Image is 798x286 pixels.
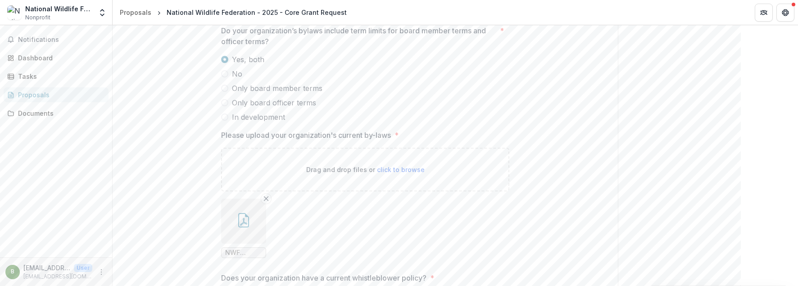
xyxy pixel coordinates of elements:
[74,264,92,272] p: User
[221,25,496,47] p: Do your organization’s bylaws include term limits for board member terms and officer terms?
[232,83,322,94] span: Only board member terms
[306,165,425,174] p: Drag and drop files or
[776,4,794,22] button: Get Help
[232,68,242,79] span: No
[18,90,101,100] div: Proposals
[96,4,109,22] button: Open entity switcher
[96,267,107,277] button: More
[120,8,151,17] div: Proposals
[4,87,109,102] a: Proposals
[4,69,109,84] a: Tasks
[4,50,109,65] a: Dashboard
[755,4,773,22] button: Partners
[4,106,109,121] a: Documents
[232,97,316,108] span: Only board officer terms
[23,263,70,272] p: [EMAIL_ADDRESS][DOMAIN_NAME]
[25,4,92,14] div: National Wildlife Federation
[7,5,22,20] img: National Wildlife Federation
[18,109,101,118] div: Documents
[167,8,347,17] div: National Wildlife Federation - 2025 - Core Grant Request
[18,53,101,63] div: Dashboard
[18,72,101,81] div: Tasks
[221,199,266,258] div: Remove FileNWF Articles and Bylaws v2021.pdf
[261,193,272,204] button: Remove File
[225,249,262,257] span: NWF Articles and Bylaws v2021.pdf
[232,112,285,123] span: In development
[23,272,92,281] p: [EMAIL_ADDRESS][DOMAIN_NAME]
[25,14,50,22] span: Nonprofit
[11,269,14,275] div: bertrandd@nwf.org
[221,130,391,141] p: Please upload your organization's current by-laws
[377,166,425,173] span: click to browse
[116,6,350,19] nav: breadcrumb
[18,36,105,44] span: Notifications
[116,6,155,19] a: Proposals
[221,272,426,283] p: Does your organization have a current whistleblower policy?
[232,54,264,65] span: Yes, both
[4,32,109,47] button: Notifications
